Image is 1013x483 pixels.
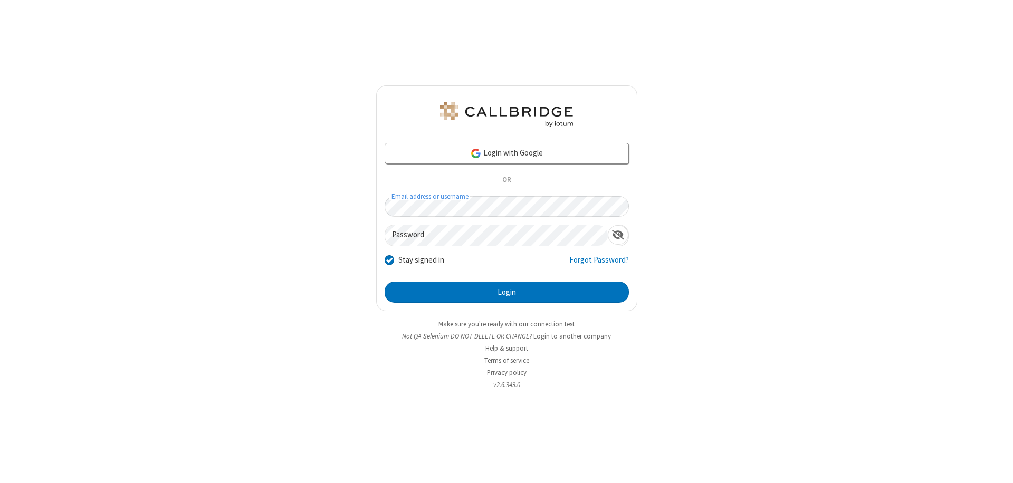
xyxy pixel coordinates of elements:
label: Stay signed in [398,254,444,266]
span: OR [498,173,515,188]
img: google-icon.png [470,148,482,159]
a: Forgot Password? [569,254,629,274]
li: Not QA Selenium DO NOT DELETE OR CHANGE? [376,331,637,341]
input: Password [385,225,608,246]
a: Login with Google [385,143,629,164]
a: Terms of service [484,356,529,365]
input: Email address or username [385,196,629,217]
a: Make sure you're ready with our connection test [438,320,575,329]
div: Show password [608,225,628,245]
img: QA Selenium DO NOT DELETE OR CHANGE [438,102,575,127]
iframe: Chat [987,456,1005,476]
a: Help & support [485,344,528,353]
a: Privacy policy [487,368,527,377]
button: Login [385,282,629,303]
button: Login to another company [533,331,611,341]
li: v2.6.349.0 [376,380,637,390]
